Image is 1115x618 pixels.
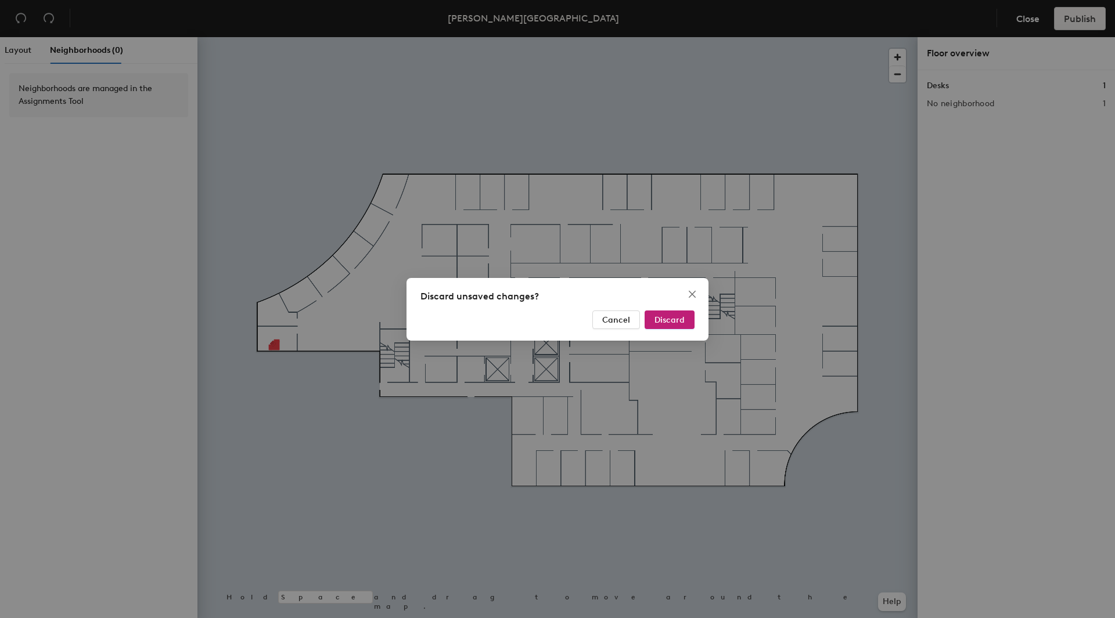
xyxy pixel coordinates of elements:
button: Discard [645,310,695,329]
span: Discard [654,315,685,324]
button: Cancel [592,310,640,329]
div: Discard unsaved changes? [420,290,695,303]
span: Close [683,290,702,299]
button: Close [683,285,702,303]
span: close [688,290,697,299]
span: Cancel [602,315,630,324]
